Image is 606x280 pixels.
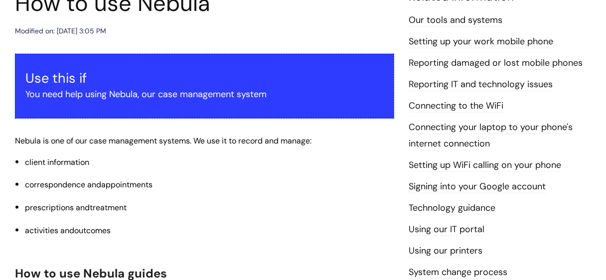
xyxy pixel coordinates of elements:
[25,70,384,86] h3: Use this if
[409,100,504,113] a: Connecting to the WiFi
[409,202,496,215] a: Technology guidance
[25,225,111,236] span: activities and
[25,202,127,213] span: prescriptions and
[15,25,106,37] div: Modified on: [DATE] 3:05 PM
[25,179,152,190] span: correspondence and
[409,14,503,27] a: Our tools and systems
[409,223,485,236] a: Using our IT portal
[74,225,111,236] span: outcomes
[409,159,562,172] a: Setting up WiFi calling on your phone
[409,245,483,258] a: Using our printers
[25,86,384,102] p: You need help using Nebula, our case management system
[101,179,152,190] span: appointments
[15,136,311,146] span: Nebula is one of our case management systems. We use it to record and manage:
[409,57,583,70] a: Reporting damaged or lost mobile phones
[409,180,546,193] a: Signing into your Google account
[409,78,553,91] a: Reporting IT and technology issues
[409,266,508,279] a: System change process
[409,121,573,150] a: Connecting your laptop to your phone's internet connection
[409,35,554,48] a: Setting up your work mobile phone
[90,202,127,213] span: treatment
[25,157,89,167] span: client information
